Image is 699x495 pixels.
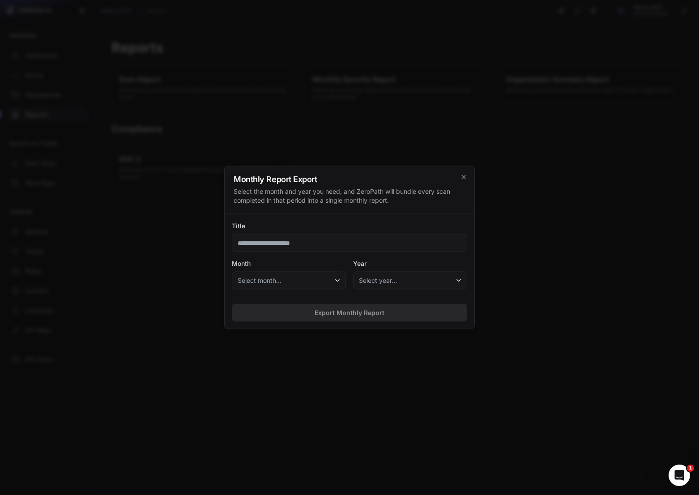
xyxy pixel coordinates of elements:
[353,259,467,268] label: Year
[687,465,694,472] span: 1
[234,175,465,183] h2: Monthly Report Export
[232,304,467,322] button: Export Monthly Report
[232,222,467,230] label: Title
[359,276,397,285] span: Select year…
[234,187,465,205] div: Select the month and year you need, and ZeroPath will bundle every scan completed in that period ...
[353,272,467,290] button: Select year…
[669,465,690,486] iframe: Intercom live chat
[460,174,467,181] svg: cross 2,
[232,259,346,268] label: Month
[238,276,281,285] span: Select month...
[232,272,346,290] button: Select month...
